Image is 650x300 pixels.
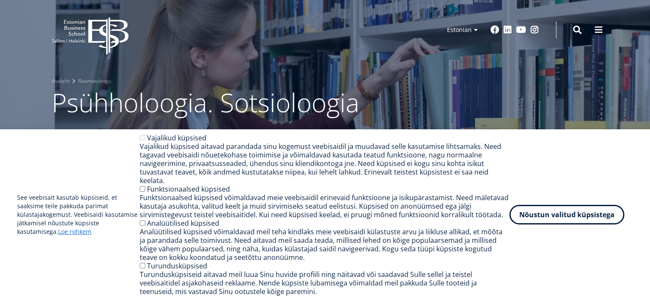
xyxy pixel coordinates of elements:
a: Raamatukogu [78,77,111,85]
span: Psühholoogia. Sotsioloogia [52,85,359,120]
p: See veebisait kasutab küpsiseid, et saaksime teile pakkuda parimat külastajakogemust. Veebisaidi ... [17,193,140,236]
div: Vajalikud küpsised aitavad parandada sinu kogemust veebisaidil ja muudavad selle kasutamise lihts... [140,142,509,185]
a: Instagram [530,26,539,34]
button: Nõustun valitud küpsistega [509,205,624,224]
label: Funktsionaalsed küpsised [147,184,230,194]
div: Funktsionaalsed küpsised võimaldavad meie veebisaidil erinevaid funktsioone ja isikupärastamist. ... [140,193,509,219]
a: Facebook [491,26,499,34]
div: Analüütilised küpsised võimaldavad meil teha kindlaks meie veebisaidi külastuste arvu ja liikluse... [140,227,509,262]
label: Vajalikud küpsised [147,133,206,143]
div: Turundusküpsiseid aitavad meil luua Sinu huvide profiili ning näitavad või saadavad Sulle sellel ... [140,270,509,296]
a: Linkedin [503,26,512,34]
a: Avaleht [52,77,70,85]
label: Turundusküpsised [147,261,207,271]
label: Analüütilised küpsised [147,218,219,228]
a: Loe rohkem [58,227,91,236]
a: Youtube [516,26,526,34]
